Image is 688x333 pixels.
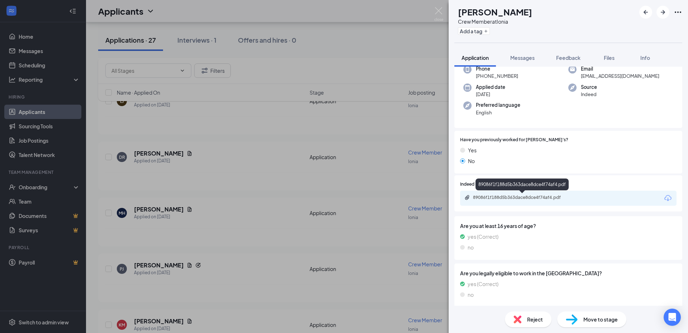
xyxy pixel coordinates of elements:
span: [DATE] [476,91,505,98]
span: Feedback [556,54,580,61]
span: Have you previously worked for [PERSON_NAME]'s? [460,137,568,143]
button: ArrowLeftNew [639,6,652,19]
svg: Paperclip [464,195,470,200]
div: Open Intercom Messenger [664,309,681,326]
span: Source [581,84,597,91]
span: Indeed Resume [460,181,492,188]
span: Yes [468,146,477,154]
span: Email [581,65,659,72]
h1: [PERSON_NAME] [458,6,532,18]
span: [EMAIL_ADDRESS][DOMAIN_NAME] [581,72,659,80]
svg: ArrowLeftNew [641,8,650,16]
span: Preferred language [476,101,520,109]
svg: ArrowRight [659,8,667,16]
span: Files [604,54,615,61]
span: Messages [510,54,535,61]
div: 89086f1f188d5b363dace8dce4f74af4.pdf [473,195,573,200]
span: [PHONE_NUMBER] [476,72,518,80]
span: Application [462,54,489,61]
span: Move to stage [583,315,618,323]
a: Paperclip89086f1f188d5b363dace8dce4f74af4.pdf [464,195,580,201]
svg: Ellipses [674,8,682,16]
span: Indeed [581,91,597,98]
button: ArrowRight [656,6,669,19]
span: Are you legally eligible to work in the [GEOGRAPHIC_DATA]? [460,269,677,277]
div: Crew Member at Ionia [458,18,532,25]
svg: Download [664,194,672,203]
span: Reject [527,315,543,323]
span: no [468,243,474,251]
span: yes (Correct) [468,233,498,241]
svg: Plus [484,29,488,33]
button: PlusAdd a tag [458,27,490,35]
span: no [468,291,474,299]
span: No [468,157,475,165]
span: Are you at least 16 years of age? [460,222,677,230]
span: Applied date [476,84,505,91]
span: Phone [476,65,518,72]
span: English [476,109,520,116]
span: Info [640,54,650,61]
span: yes (Correct) [468,280,498,288]
div: 89086f1f188d5b363dace8dce4f74af4.pdf [476,179,569,190]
